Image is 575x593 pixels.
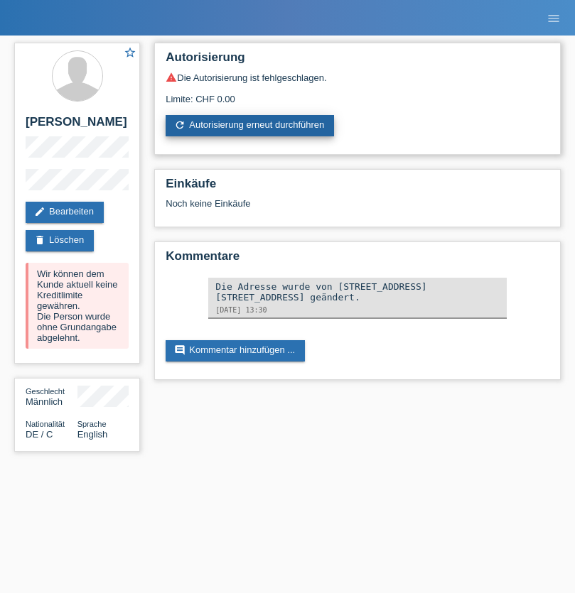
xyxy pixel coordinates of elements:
[166,72,177,83] i: warning
[34,234,45,246] i: delete
[166,115,334,136] a: refreshAutorisierung erneut durchführen
[166,83,549,104] div: Limite: CHF 0.00
[174,119,186,131] i: refresh
[26,202,104,223] a: editBearbeiten
[26,420,65,428] span: Nationalität
[26,387,65,396] span: Geschlecht
[539,13,568,22] a: menu
[26,230,94,251] a: deleteLöschen
[26,263,129,349] div: Wir können dem Kunde aktuell keine Kreditlimite gewähren. Die Person wurde ohne Grundangabe abgel...
[124,46,136,59] i: star_border
[26,115,129,136] h2: [PERSON_NAME]
[26,386,77,407] div: Männlich
[34,206,45,217] i: edit
[547,11,561,26] i: menu
[166,50,549,72] h2: Autorisierung
[215,281,500,303] div: Die Adresse wurde von [STREET_ADDRESS] [STREET_ADDRESS] geändert.
[77,429,108,440] span: English
[77,420,107,428] span: Sprache
[166,340,305,361] a: commentKommentar hinzufügen ...
[215,306,500,314] div: [DATE] 13:30
[174,344,186,356] i: comment
[166,177,549,198] h2: Einkäufe
[26,429,53,440] span: Deutschland / C / 23.08.2016
[166,72,549,83] div: Die Autorisierung ist fehlgeschlagen.
[166,249,549,271] h2: Kommentare
[166,198,549,219] div: Noch keine Einkäufe
[124,46,136,61] a: star_border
